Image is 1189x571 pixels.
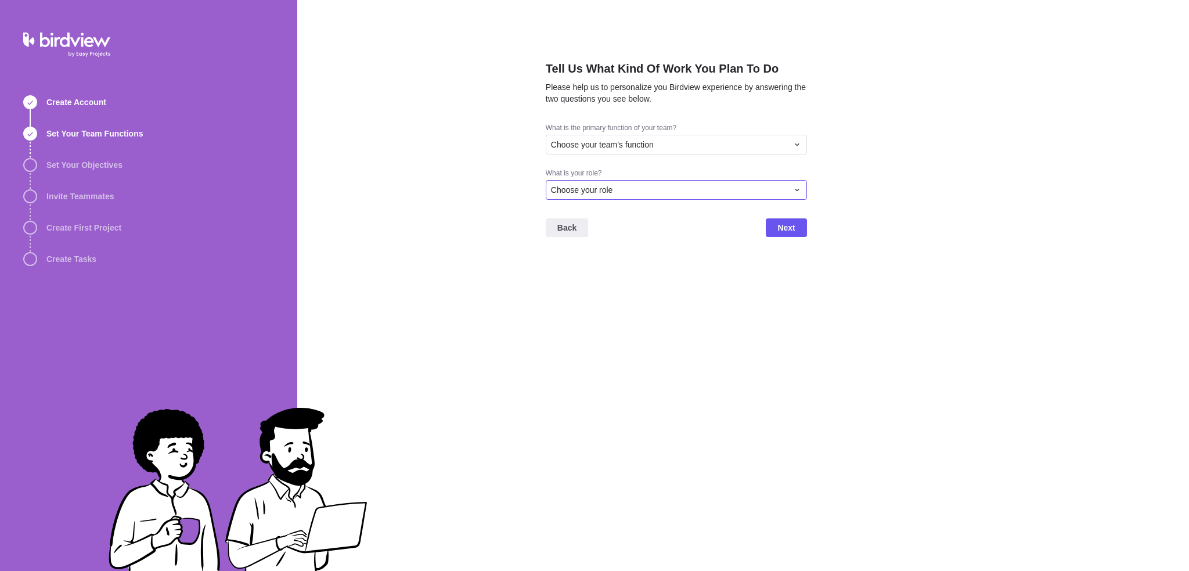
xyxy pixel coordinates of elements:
[551,139,654,150] span: Choose your team's function
[777,221,795,235] span: Next
[546,168,807,180] div: What is your role?
[551,184,613,196] span: Choose your role
[46,222,121,234] span: Create First Project
[766,218,806,237] span: Next
[557,221,577,235] span: Back
[46,128,143,139] span: Set Your Team Functions
[46,191,114,202] span: Invite Teammates
[46,96,106,108] span: Create Account
[546,218,588,237] span: Back
[546,82,806,103] span: Please help us to personalize you Birdview experience by answering the two questions you see below.
[546,123,807,135] div: What is the primary function of your team?
[546,60,807,81] h2: Tell Us What Kind Of Work You Plan To Do
[46,253,96,265] span: Create Tasks
[46,159,122,171] span: Set Your Objectives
